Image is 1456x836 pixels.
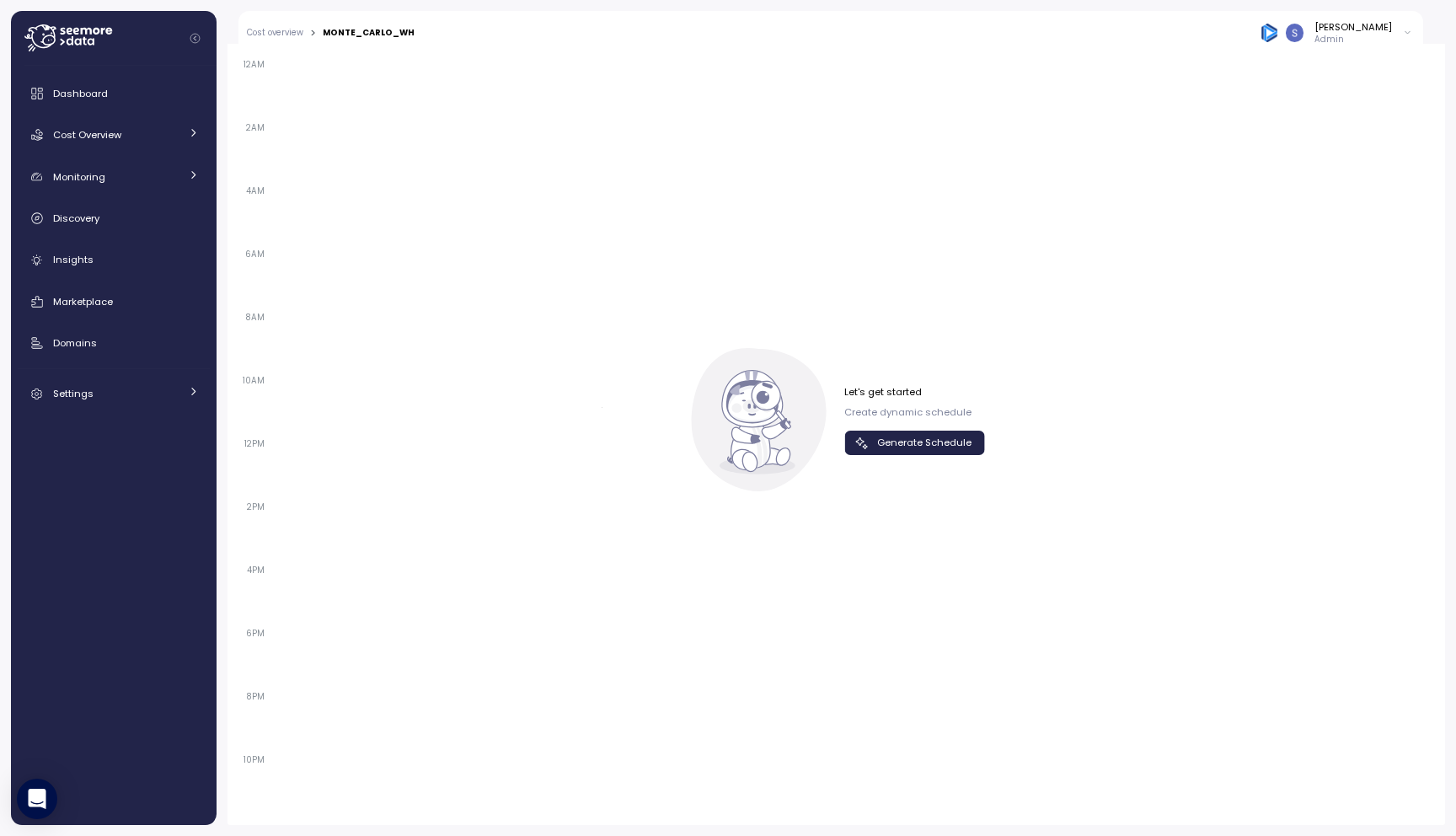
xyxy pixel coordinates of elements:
span: Marketplace [53,295,113,308]
span: Dashboard [53,87,108,100]
span: Monitoring [53,170,105,184]
span: 10PM [239,754,269,765]
div: Open Intercom Messenger [17,779,57,819]
span: 2AM [242,122,269,133]
p: Admin [1314,34,1392,46]
span: 4AM [242,185,269,196]
a: Marketplace [18,285,210,319]
span: 6PM [242,628,269,639]
span: Insights [53,253,94,266]
div: [PERSON_NAME] [1314,20,1392,34]
button: Collapse navigation [185,32,206,45]
p: Create dynamic schedule [844,405,985,419]
a: Dashboard [18,77,210,110]
span: 6AM [241,249,269,260]
span: Domains [53,336,97,350]
a: Settings [18,377,210,410]
span: 8AM [241,312,269,323]
button: Generate Schedule [844,431,985,455]
span: 8PM [242,691,269,702]
a: Domains [18,326,210,360]
img: ACg8ocLCy7HMj59gwelRyEldAl2GQfy23E10ipDNf0SDYCnD3y85RA=s96-c [1286,24,1303,41]
a: Cost Overview [18,118,210,152]
div: MONTE_CARLO_WH [323,29,415,37]
span: Settings [53,387,94,400]
span: 10AM [238,375,269,386]
span: 12PM [240,438,269,449]
span: Generate Schedule [877,431,972,454]
a: Cost overview [247,29,303,37]
div: > [310,28,316,39]
span: 4PM [243,565,269,576]
a: Monitoring [18,160,210,194]
span: Cost Overview [53,128,121,142]
img: 684936bde12995657316ed44.PNG [1261,24,1278,41]
a: Insights [18,244,210,277]
a: Discovery [18,201,210,235]
span: Discovery [53,212,99,225]
p: Let's get started [844,385,985,399]
span: 12AM [239,59,269,70]
span: 2PM [243,501,269,512]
